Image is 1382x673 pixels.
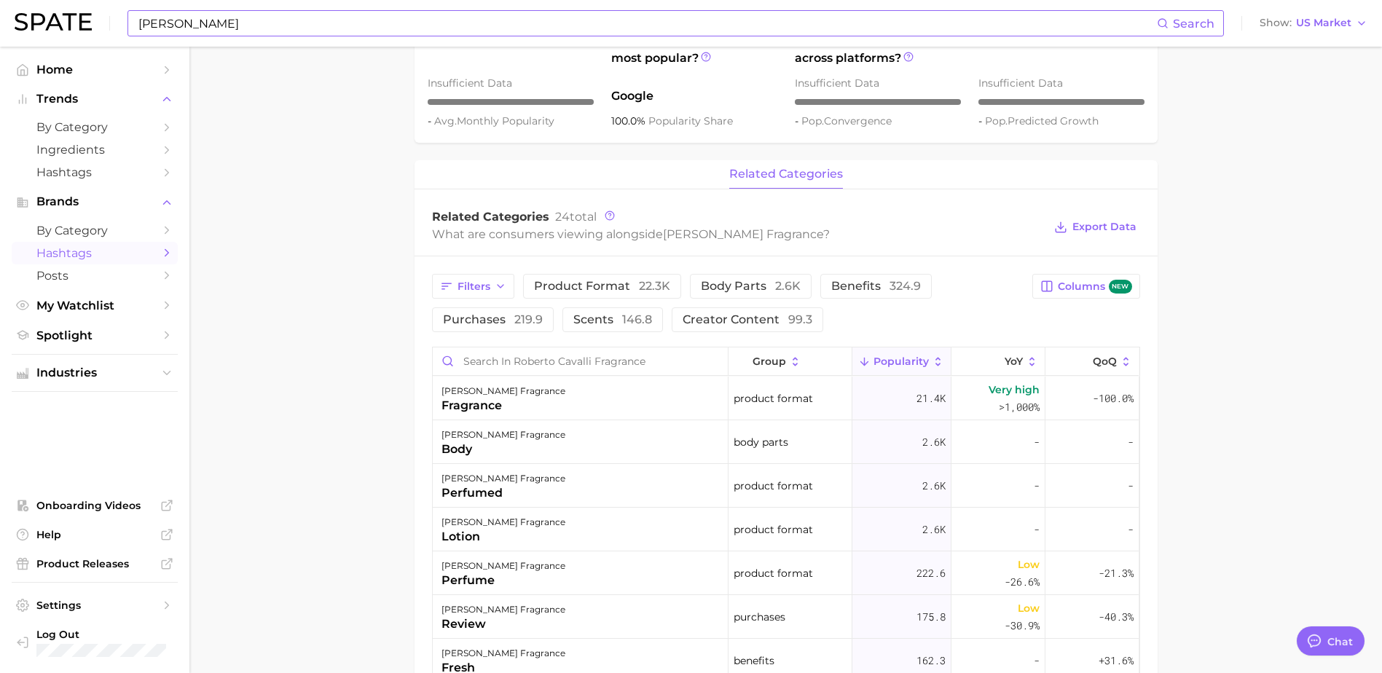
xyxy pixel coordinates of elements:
[441,572,565,589] div: perfume
[1005,617,1040,634] span: -30.9%
[873,355,929,367] span: Popularity
[989,381,1040,398] span: Very high
[12,88,178,110] button: Trends
[36,63,153,76] span: Home
[985,114,1099,127] span: predicted growth
[1058,280,1131,294] span: Columns
[36,120,153,134] span: by Category
[36,143,153,157] span: Ingredients
[1128,521,1134,538] span: -
[795,32,961,67] span: How similar is this trend across platforms?
[12,594,178,616] a: Settings
[734,652,774,669] span: benefits
[458,280,490,293] span: Filters
[734,390,813,407] span: product format
[15,13,92,31] img: SPATE
[701,280,801,292] span: body parts
[36,628,205,641] span: Log Out
[1005,573,1040,591] span: -26.6%
[137,11,1157,36] input: Search here for a brand, industry, or ingredient
[1296,19,1351,27] span: US Market
[555,210,597,224] span: total
[12,191,178,213] button: Brands
[916,564,946,582] span: 222.6
[12,495,178,516] a: Onboarding Videos
[36,195,153,208] span: Brands
[428,74,594,92] div: Insufficient Data
[978,74,1145,92] div: Insufficient Data
[12,362,178,384] button: Industries
[801,114,892,127] span: convergence
[753,355,786,367] span: group
[12,553,178,575] a: Product Releases
[36,299,153,312] span: My Watchlist
[1018,556,1040,573] span: Low
[441,615,565,633] div: review
[36,93,153,106] span: Trends
[1018,599,1040,617] span: Low
[1045,347,1139,376] button: QoQ
[12,242,178,264] a: Hashtags
[729,168,843,181] span: related categories
[36,269,153,283] span: Posts
[795,74,961,92] div: Insufficient Data
[441,513,565,531] div: [PERSON_NAME] fragrance
[622,312,652,326] span: 146.8
[443,314,543,326] span: purchases
[12,324,178,347] a: Spotlight
[1173,17,1214,31] span: Search
[534,280,670,292] span: product format
[1034,521,1040,538] span: -
[441,441,565,458] div: body
[36,528,153,541] span: Help
[734,608,785,626] span: purchases
[36,499,153,512] span: Onboarding Videos
[729,347,852,376] button: group
[12,264,178,287] a: Posts
[639,279,670,293] span: 22.3k
[433,551,1139,595] button: [PERSON_NAME] fragranceperfumeproduct format222.6Low-26.6%-21.3%
[1128,477,1134,495] span: -
[1034,433,1040,451] span: -
[1260,19,1292,27] span: Show
[795,99,961,105] div: – / 10
[433,508,1139,551] button: [PERSON_NAME] fragrancelotionproduct format2.6k--
[978,99,1145,105] div: – / 10
[795,114,801,127] span: -
[428,114,434,127] span: -
[433,420,1139,464] button: [PERSON_NAME] fragrancebodybody parts2.6k--
[1034,477,1040,495] span: -
[433,377,1139,420] button: [PERSON_NAME] fragrancefragranceproduct format21.4kVery high>1,000%-100.0%
[951,347,1045,376] button: YoY
[978,32,1145,67] span: Will it last?
[441,397,565,414] div: fragrance
[1032,274,1139,299] button: Columnsnew
[1051,217,1139,237] button: Export Data
[434,114,554,127] span: monthly popularity
[441,382,565,400] div: [PERSON_NAME] fragrance
[1109,280,1132,294] span: new
[441,426,565,444] div: [PERSON_NAME] fragrance
[555,210,570,224] span: 24
[611,32,777,80] span: Which platform is most popular?
[663,227,823,241] span: [PERSON_NAME] fragrance
[683,314,812,326] span: creator content
[441,601,565,618] div: [PERSON_NAME] fragrance
[441,484,565,502] div: perfumed
[433,347,728,375] input: Search in roberto cavalli fragrance
[611,87,777,105] span: Google
[12,116,178,138] a: by Category
[12,138,178,161] a: Ingredients
[36,366,153,379] span: Industries
[12,219,178,242] a: by Category
[441,645,565,662] div: [PERSON_NAME] fragrance
[428,31,594,67] span: How big is this trend?
[36,246,153,260] span: Hashtags
[985,114,1008,127] abbr: popularity index
[922,477,946,495] span: 2.6k
[648,114,733,127] span: popularity share
[1072,221,1136,233] span: Export Data
[1128,433,1134,451] span: -
[890,279,921,293] span: 324.9
[831,280,921,292] span: benefits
